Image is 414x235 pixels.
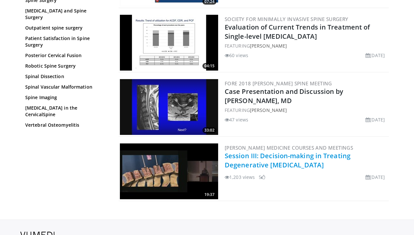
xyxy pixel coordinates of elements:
[25,8,105,21] a: [MEDICAL_DATA] and Spine Surgery
[366,116,385,123] li: [DATE]
[202,127,216,133] span: 33:02
[225,42,387,49] div: FEATURING
[259,174,265,181] li: 5
[225,174,255,181] li: 1,203 views
[366,174,385,181] li: [DATE]
[25,84,105,90] a: Spinal Vascular Malformation
[250,43,287,49] a: [PERSON_NAME]
[25,73,105,80] a: Spinal Dissection
[225,80,332,87] a: FORE 2018 [PERSON_NAME] Spine Meeting
[225,87,344,105] a: Case Presentation and Discussion by [PERSON_NAME], MD
[225,52,248,59] li: 60 views
[225,23,370,41] a: Evaluation of Current Trends in Treatment of Single-level [MEDICAL_DATA]
[225,116,248,123] li: 47 views
[202,192,216,198] span: 19:37
[25,105,105,118] a: [MEDICAL_DATA] in the CervicalSpine
[25,122,105,128] a: Vertebral Osteomyelitis
[250,107,287,113] a: [PERSON_NAME]
[366,52,385,59] li: [DATE]
[25,25,105,31] a: Outpatient spine surgery
[202,63,216,69] span: 04:15
[25,35,105,48] a: Patient Satisfaction in Spine Surgery
[225,151,350,169] a: Session III: Decision-making in Treating Degenerative [MEDICAL_DATA]
[120,79,218,135] img: 996d2d2d-9480-4f77-8d35-9d9798522633.300x170_q85_crop-smart_upscale.jpg
[25,94,105,101] a: Spine Imaging
[225,16,348,22] a: Society for Minimally Invasive Spine Surgery
[120,79,218,135] a: 33:02
[120,15,218,71] a: 04:15
[225,107,387,114] div: FEATURING
[120,143,218,199] img: 29d056ca-bde6-49d8-828d-7555b2f4753a.300x170_q85_crop-smart_upscale.jpg
[120,143,218,199] a: 19:37
[120,15,218,71] img: f989cca9-4480-4494-b35f-498e9e025ff0.300x170_q85_crop-smart_upscale.jpg
[25,52,105,59] a: Posterior Cervical Fusion
[25,63,105,69] a: Robotic Spine Surgery
[225,144,353,151] a: [PERSON_NAME] Medicine Courses and Meetings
